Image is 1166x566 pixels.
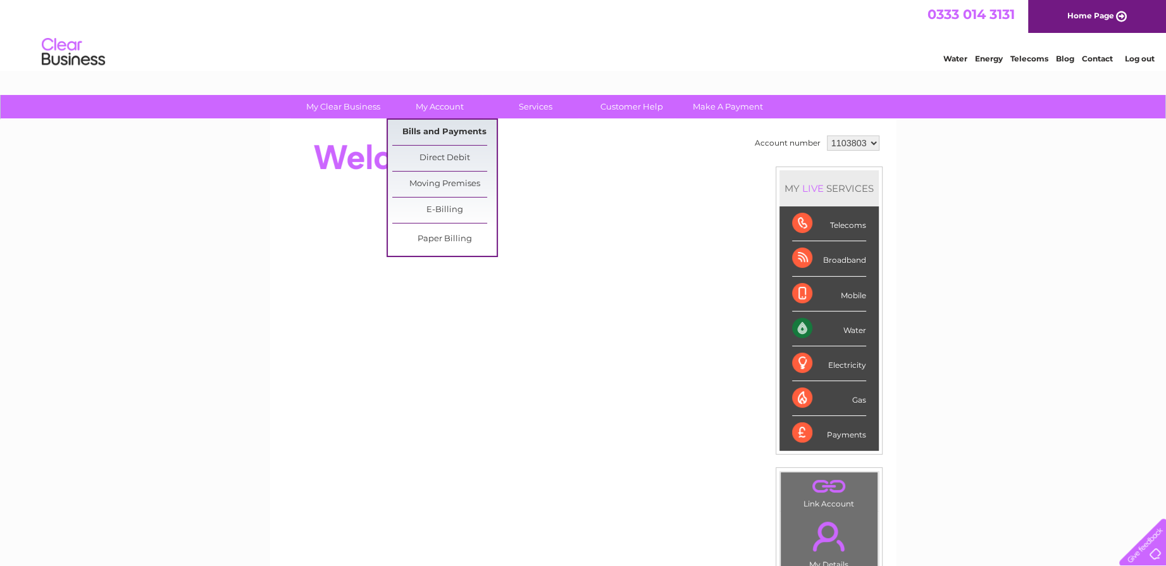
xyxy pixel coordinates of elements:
div: Mobile [792,277,866,311]
a: . [784,514,874,558]
img: logo.png [41,33,106,72]
a: Services [483,95,588,118]
td: Account number [752,132,824,154]
a: Telecoms [1010,54,1048,63]
div: Broadband [792,241,866,276]
div: Telecoms [792,206,866,241]
div: Water [792,311,866,346]
a: Make A Payment [676,95,780,118]
a: . [784,475,874,498]
a: Customer Help [580,95,684,118]
a: My Clear Business [291,95,395,118]
a: My Account [387,95,492,118]
div: Gas [792,381,866,416]
div: Clear Business is a trading name of Verastar Limited (registered in [GEOGRAPHIC_DATA] No. 3667643... [285,7,883,61]
a: Log out [1124,54,1154,63]
td: Link Account [780,472,878,512]
a: Water [943,54,967,63]
a: Contact [1082,54,1113,63]
a: Paper Billing [392,227,497,252]
a: 0333 014 3131 [927,6,1015,22]
a: Energy [975,54,1003,63]
a: Direct Debit [392,146,497,171]
a: Blog [1056,54,1074,63]
a: Bills and Payments [392,120,497,145]
div: LIVE [800,182,826,194]
a: Moving Premises [392,172,497,197]
a: E-Billing [392,198,497,223]
div: Electricity [792,346,866,381]
div: MY SERVICES [779,170,879,206]
div: Payments [792,416,866,450]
